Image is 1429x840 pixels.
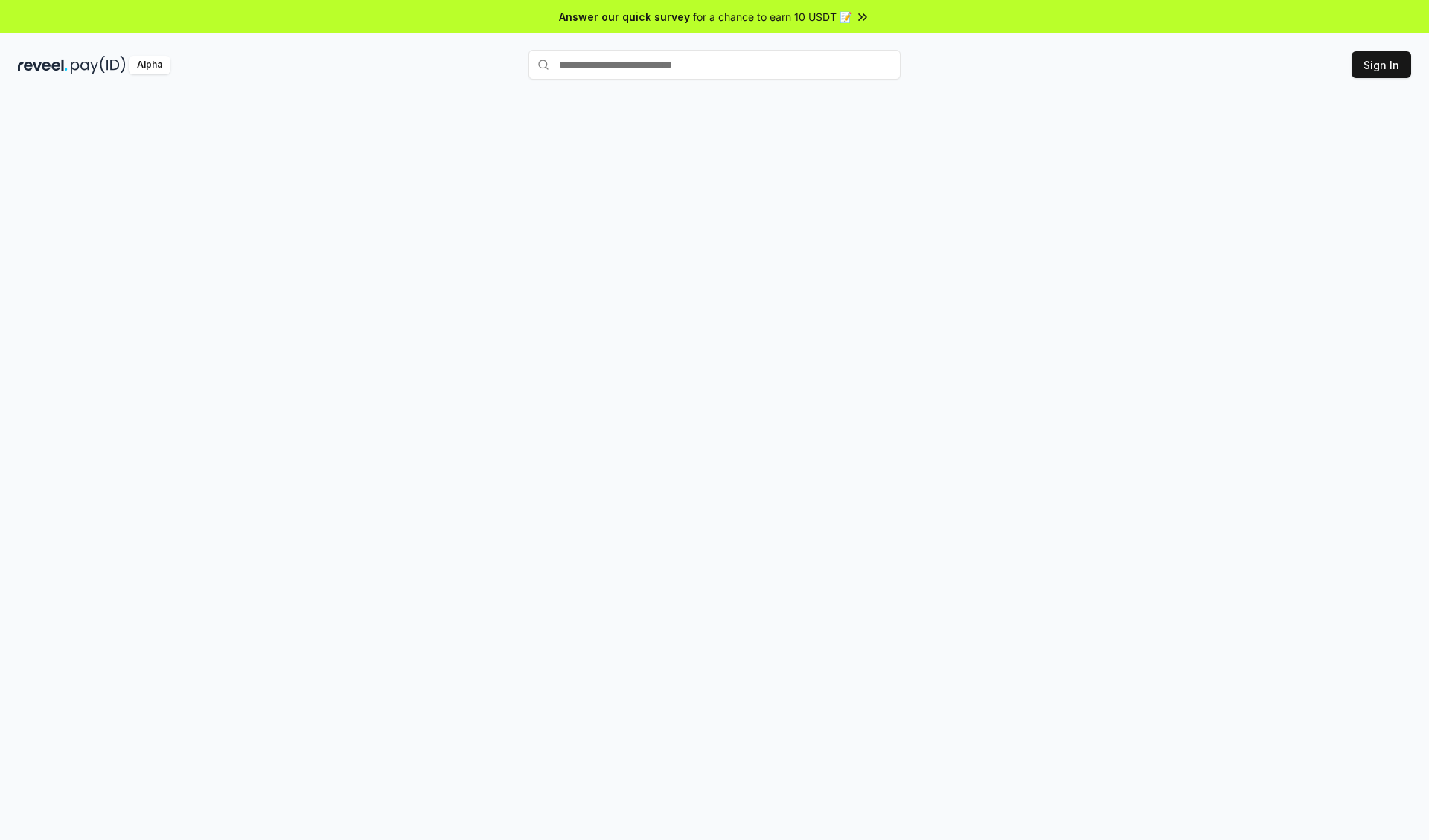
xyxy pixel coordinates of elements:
div: Alpha [129,56,170,74]
span: Answer our quick survey [559,9,690,25]
img: reveel_dark [18,56,68,74]
span: for a chance to earn 10 USDT 📝 [693,9,852,25]
img: pay_id [71,56,126,74]
button: Sign In [1352,51,1411,78]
